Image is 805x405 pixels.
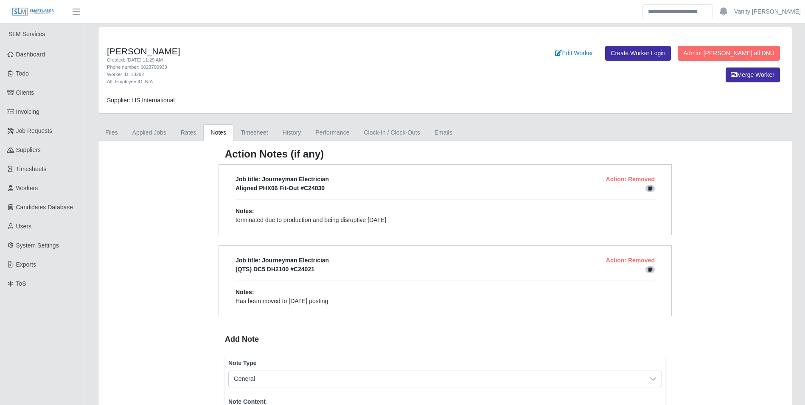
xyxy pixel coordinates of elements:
a: Rates [174,124,204,141]
p: terminated due to production and being disruptive [DATE] [236,216,655,225]
a: Create Worker Login [605,46,671,61]
a: Edit Note [645,266,655,273]
span: Dashboard [16,51,45,58]
span: (QTS) DC5 DH2100 #C24021 [236,266,314,273]
a: Performance [308,124,356,141]
a: History [275,124,309,141]
span: System Settings [16,242,59,249]
h3: Action Notes (if any) [225,147,665,161]
h2: Add Note [225,333,665,345]
span: Invoicing [16,108,39,115]
span: ToS [16,280,26,287]
button: Admin: [PERSON_NAME] all DNU [678,46,780,61]
span: Todo [16,70,29,77]
span: Workers [16,185,38,191]
a: Applied Jobs [125,124,174,141]
a: Clock-In / Clock-Outs [356,124,427,141]
span: Notes: [236,289,254,295]
span: SLM Services [8,31,45,37]
span: Supplier: HS International [107,97,175,104]
span: Notes: [236,208,254,214]
span: Exports [16,261,36,268]
a: Edit Worker [550,46,598,61]
span: General [229,371,645,387]
div: Alt. Employee ID: N/A [107,78,496,85]
span: Job title: Journeyman Electrician [236,257,329,264]
span: Timesheets [16,166,47,172]
a: Notes [203,124,233,141]
span: Suppliers [16,146,41,153]
span: Aligned PHX06 Fit-Out #C24030 [236,185,325,191]
input: Search [642,4,713,19]
span: Action: Removed [606,257,655,264]
div: Created: [DATE] 11:29 AM [107,56,496,64]
a: Vanity [PERSON_NAME] [734,7,801,16]
button: Merge Worker [726,67,780,82]
p: Has been moved to [DATE] posting [236,297,655,306]
span: Action: Removed [606,176,655,183]
a: Timesheet [233,124,275,141]
span: Users [16,223,32,230]
span: Clients [16,89,34,96]
span: Job title: Journeyman Electrician [236,176,329,183]
img: SLM Logo [12,7,54,17]
span: Candidates Database [16,204,73,211]
div: Phone number: 6023700933 [107,64,496,71]
a: Files [98,124,125,141]
div: Worker ID: 13292 [107,71,496,78]
a: Edit Note [645,185,655,191]
span: Job Requests [16,127,53,134]
h4: [PERSON_NAME] [107,46,496,56]
a: Emails [427,124,460,141]
label: Note Type [228,359,662,367]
